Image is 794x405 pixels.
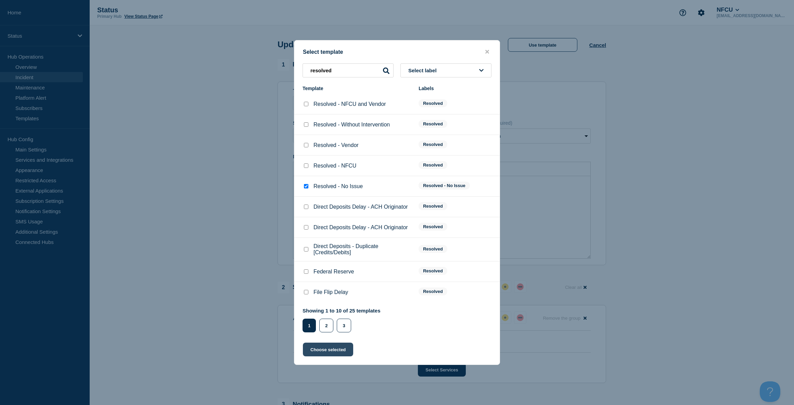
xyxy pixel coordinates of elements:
span: Resolved [419,99,447,107]
button: Choose selected [303,343,353,356]
button: 2 [319,319,333,332]
input: Resolved - NFCU and Vendor checkbox [304,102,308,106]
input: Resolved - Without Intervention checkbox [304,122,308,127]
p: Resolved - NFCU [313,163,356,169]
span: Resolved [419,202,447,210]
button: close button [483,49,491,55]
p: Federal Reserve [313,269,354,275]
span: Resolved [419,245,447,253]
input: Resolved - No Issue checkbox [304,184,308,188]
div: Labels [419,86,491,91]
p: Direct Deposits Delay - ACH Originator [313,204,408,210]
span: Resolved [419,223,447,231]
span: Select label [408,67,439,73]
input: Search templates & labels [303,63,394,77]
input: Resolved - NFCU checkbox [304,163,308,168]
button: 3 [337,319,351,332]
input: Direct Deposits Delay - ACH Originator checkbox [304,205,308,209]
input: File Flip Delay checkbox [304,290,308,294]
span: Resolved [419,287,447,295]
input: Federal Reserve checkbox [304,269,308,274]
span: Resolved [419,267,447,275]
p: File Flip Delay [313,289,348,295]
span: Resolved [419,161,447,169]
button: Select label [400,63,491,77]
p: Showing 1 to 10 of 25 templates [303,308,381,314]
p: Resolved - Vendor [313,142,359,148]
div: Template [303,86,412,91]
p: Resolved - Without Intervention [313,122,390,128]
input: Direct Deposits - Duplicate [Credits/Debits] checkbox [304,247,308,251]
p: Resolved - No Issue [313,183,363,189]
span: Resolved [419,120,447,128]
button: 1 [303,319,316,332]
p: Direct Deposits - Duplicate [Credits/Debits] [313,243,412,256]
span: Resolved [419,140,447,148]
p: Direct Deposits Delay - ACH Originator [313,224,408,231]
input: Resolved - Vendor checkbox [304,143,308,147]
input: Direct Deposits Delay - ACH Originator checkbox [304,225,308,230]
span: Resolved - No Issue [419,182,470,189]
p: Resolved - NFCU and Vendor [313,101,386,107]
div: Select template [294,49,500,55]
